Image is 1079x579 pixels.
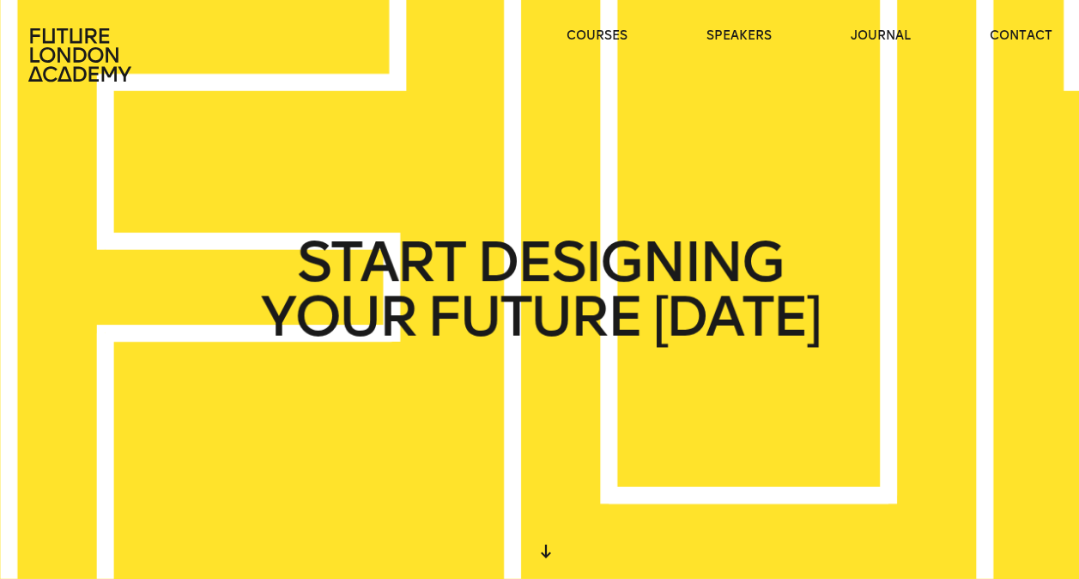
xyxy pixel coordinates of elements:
[296,235,464,289] span: START
[260,289,415,344] span: YOUR
[567,27,627,45] a: courses
[706,27,772,45] a: speakers
[652,289,819,344] span: [DATE]
[427,289,641,344] span: FUTURE
[990,27,1052,45] a: contact
[851,27,911,45] a: journal
[476,235,782,289] span: DESIGNING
